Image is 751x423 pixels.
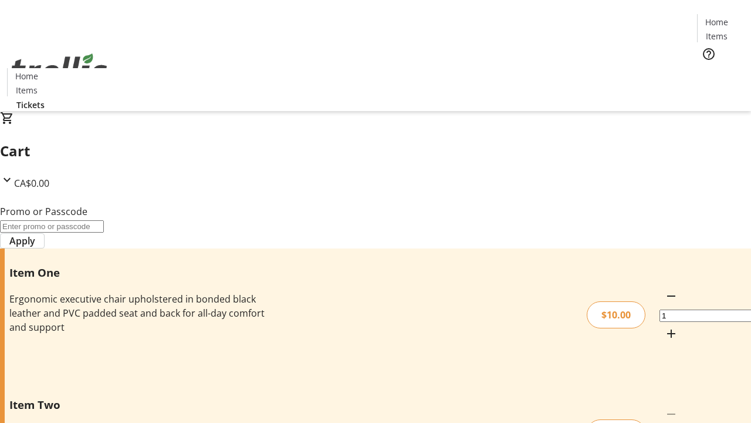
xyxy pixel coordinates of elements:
a: Home [8,70,45,82]
div: Ergonomic executive chair upholstered in bonded black leather and PVC padded seat and back for al... [9,292,266,334]
span: CA$0.00 [14,177,49,190]
a: Home [698,16,735,28]
button: Help [697,42,720,66]
a: Items [698,30,735,42]
span: Items [706,30,728,42]
span: Apply [9,234,35,248]
a: Items [8,84,45,96]
span: Tickets [706,68,735,80]
h3: Item One [9,264,266,281]
span: Tickets [16,99,45,111]
button: Decrement by one [659,284,683,308]
div: $10.00 [587,301,645,328]
a: Tickets [697,68,744,80]
h3: Item Two [9,397,266,413]
span: Items [16,84,38,96]
a: Tickets [7,99,54,111]
span: Home [705,16,728,28]
span: Home [15,70,38,82]
img: Orient E2E Organization AshOsQzoDu's Logo [7,41,111,99]
button: Increment by one [659,322,683,345]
